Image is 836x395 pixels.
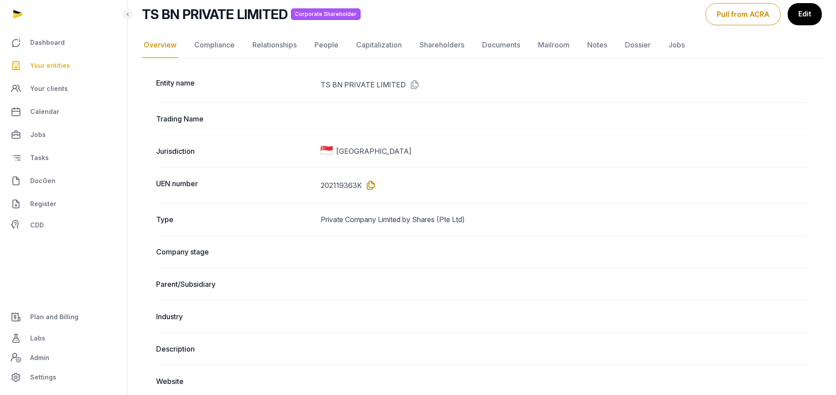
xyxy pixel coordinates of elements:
[30,333,45,344] span: Labs
[336,146,412,156] span: [GEOGRAPHIC_DATA]
[156,214,314,225] dt: Type
[30,372,56,383] span: Settings
[313,32,340,58] a: People
[321,178,808,192] dd: 202119363K
[7,306,120,328] a: Plan and Billing
[30,106,59,117] span: Calendar
[30,60,70,71] span: Your entities
[7,349,120,367] a: Admin
[667,32,687,58] a: Jobs
[7,216,120,234] a: CDD
[30,352,49,363] span: Admin
[354,32,404,58] a: Capitalization
[30,312,78,322] span: Plan and Billing
[30,129,46,140] span: Jobs
[7,170,120,192] a: DocGen
[7,147,120,168] a: Tasks
[7,328,120,349] a: Labs
[30,153,49,163] span: Tasks
[142,32,822,58] nav: Tabs
[30,37,65,48] span: Dashboard
[156,146,314,156] dt: Jurisdiction
[788,3,822,25] a: Edit
[156,376,314,387] dt: Website
[7,193,120,215] a: Register
[156,311,314,322] dt: Industry
[536,32,571,58] a: Mailroom
[321,78,808,92] dd: TS BN PRIVATE LIMITED
[480,32,522,58] a: Documents
[251,32,298,58] a: Relationships
[156,178,314,192] dt: UEN number
[142,32,178,58] a: Overview
[418,32,466,58] a: Shareholders
[156,113,314,124] dt: Trading Name
[585,32,609,58] a: Notes
[7,367,120,388] a: Settings
[623,32,652,58] a: Dossier
[30,83,68,94] span: Your clients
[30,220,44,231] span: CDD
[156,279,314,289] dt: Parent/Subsidiary
[156,246,314,257] dt: Company stage
[156,78,314,92] dt: Entity name
[7,78,120,99] a: Your clients
[7,101,120,122] a: Calendar
[7,124,120,145] a: Jobs
[7,55,120,76] a: Your entities
[7,32,120,53] a: Dashboard
[30,176,55,186] span: DocGen
[321,214,808,225] dd: Private Company Limited by Shares (Pte Ltd)
[291,8,361,20] span: Corporate Shareholder
[706,3,781,25] button: Pull from ACRA
[156,344,314,354] dt: Description
[30,199,56,209] span: Register
[142,6,287,22] h2: TS BN PRIVATE LIMITED
[192,32,236,58] a: Compliance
